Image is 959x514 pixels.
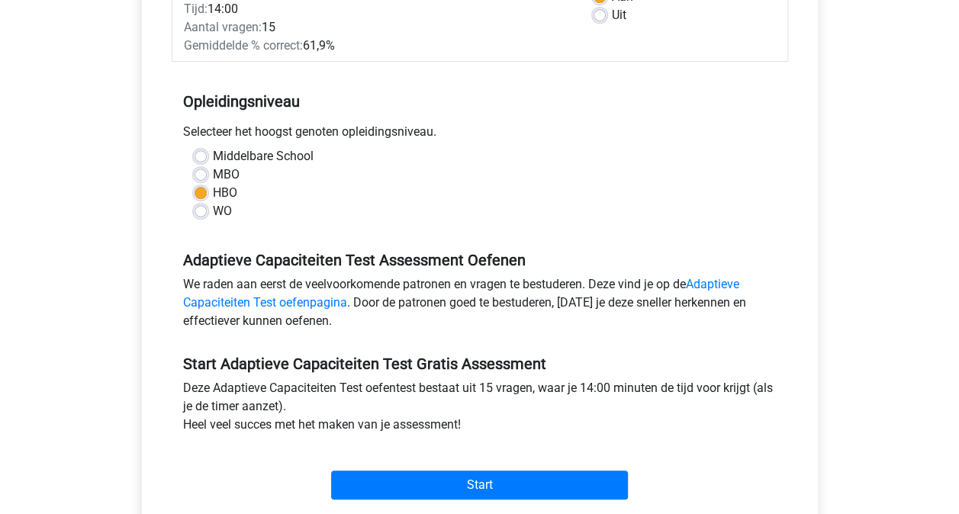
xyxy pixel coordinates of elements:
span: Tijd: [184,2,208,16]
label: Uit [612,6,626,24]
div: 61,9% [172,37,582,55]
span: Aantal vragen: [184,20,262,34]
h5: Adaptieve Capaciteiten Test Assessment Oefenen [183,251,777,269]
div: 15 [172,18,582,37]
div: Deze Adaptieve Capaciteiten Test oefentest bestaat uit 15 vragen, waar je 14:00 minuten de tijd v... [172,379,788,440]
input: Start [331,471,628,500]
h5: Opleidingsniveau [183,86,777,117]
label: Middelbare School [213,147,314,165]
h5: Start Adaptieve Capaciteiten Test Gratis Assessment [183,355,777,373]
label: HBO [213,184,237,202]
label: MBO [213,165,240,184]
span: Gemiddelde % correct: [184,38,303,53]
div: We raden aan eerst de veelvoorkomende patronen en vragen te bestuderen. Deze vind je op de . Door... [172,275,788,336]
div: Selecteer het hoogst genoten opleidingsniveau. [172,123,788,147]
label: WO [213,202,232,220]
